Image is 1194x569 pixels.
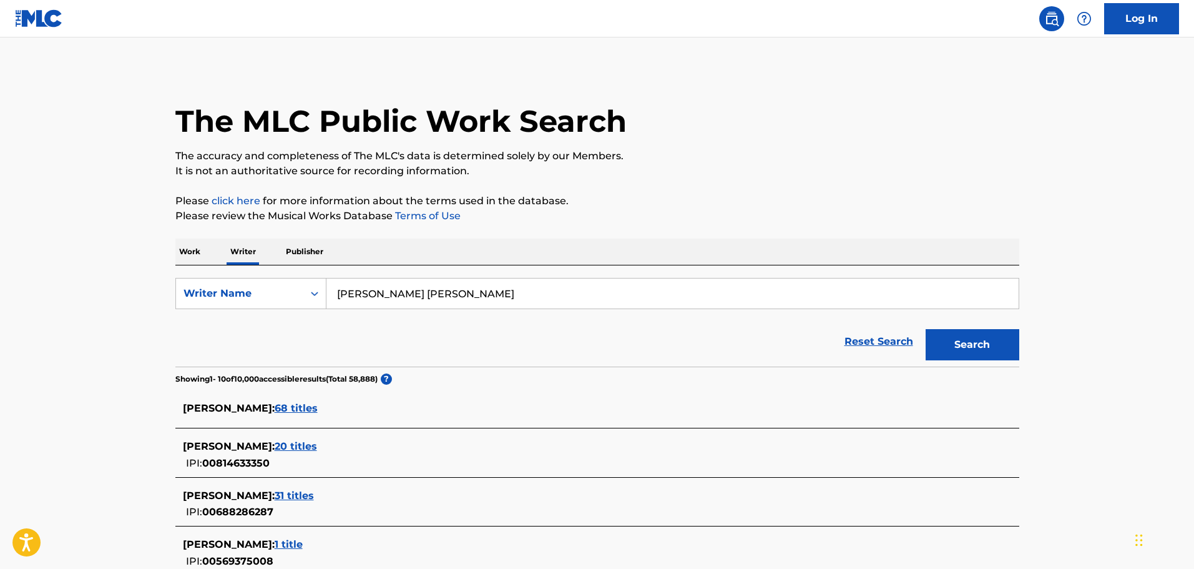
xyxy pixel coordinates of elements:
[183,440,275,452] span: [PERSON_NAME] :
[175,149,1019,164] p: The accuracy and completeness of The MLC's data is determined solely by our Members.
[175,164,1019,179] p: It is not an authoritative source for recording information.
[183,402,275,414] span: [PERSON_NAME] :
[1039,6,1064,31] a: Public Search
[184,286,296,301] div: Writer Name
[202,506,273,518] span: 00688286287
[175,374,378,385] p: Showing 1 - 10 of 10,000 accessible results (Total 58,888 )
[186,457,202,469] span: IPI:
[175,194,1019,209] p: Please for more information about the terms used in the database.
[1044,11,1059,26] img: search
[175,102,627,140] h1: The MLC Public Work Search
[186,506,202,518] span: IPI:
[175,278,1019,367] form: Search Form
[926,329,1019,360] button: Search
[282,239,327,265] p: Publisher
[15,9,63,27] img: MLC Logo
[1132,509,1194,569] iframe: Chat Widget
[1072,6,1097,31] div: Help
[393,210,461,222] a: Terms of Use
[183,538,275,550] span: [PERSON_NAME] :
[838,328,919,355] a: Reset Search
[381,374,392,385] span: ?
[1077,11,1092,26] img: help
[175,209,1019,224] p: Please review the Musical Works Database
[202,457,270,469] span: 00814633350
[227,239,260,265] p: Writer
[275,538,303,550] span: 1 title
[275,490,314,502] span: 31 titles
[1104,3,1179,34] a: Log In
[183,490,275,502] span: [PERSON_NAME] :
[212,195,260,207] a: click here
[175,239,204,265] p: Work
[1135,522,1143,559] div: Drag
[202,555,273,567] span: 00569375008
[275,402,318,414] span: 68 titles
[275,440,317,452] span: 20 titles
[186,555,202,567] span: IPI:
